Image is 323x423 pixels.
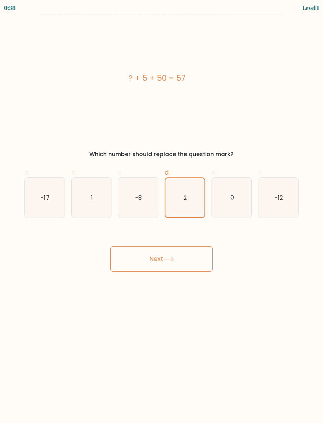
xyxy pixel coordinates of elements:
text: 0 [230,193,234,201]
text: 1 [91,193,93,201]
text: -8 [135,193,142,201]
span: a. [24,168,30,177]
span: e. [212,168,217,177]
div: Level 1 [303,4,319,12]
span: d. [165,168,170,177]
div: Which number should replace the question mark? [29,150,294,158]
div: ? + 5 + 50 = 57 [24,72,289,84]
span: b. [71,168,77,177]
div: 0:38 [4,4,16,12]
span: f. [258,168,262,177]
span: c. [118,168,123,177]
text: -17 [41,193,49,201]
button: Next [110,246,213,272]
text: 2 [184,194,187,201]
text: -12 [275,193,283,201]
